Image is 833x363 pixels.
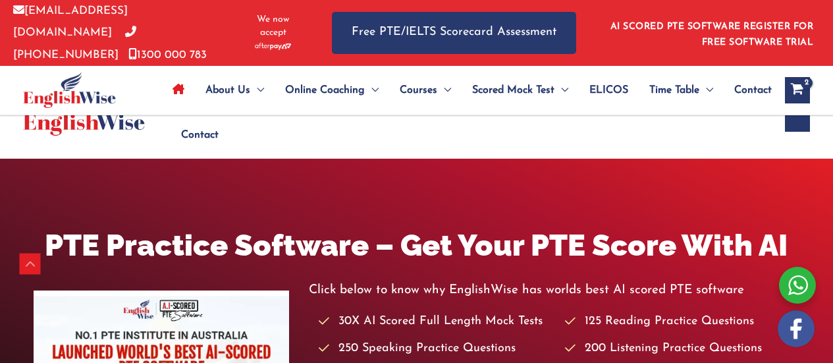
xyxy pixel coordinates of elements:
[603,11,820,54] aside: Header Widget 1
[319,311,553,333] li: 30X AI Scored Full Length Mock Tests
[724,67,772,113] a: Contact
[389,67,462,113] a: CoursesMenu Toggle
[332,12,576,53] a: Free PTE/IELTS Scorecard Assessment
[309,279,800,301] p: Click below to know why EnglishWise has worlds best AI scored PTE software
[195,67,275,113] a: About UsMenu Toggle
[400,67,437,113] span: Courses
[319,338,553,360] li: 250 Speaking Practice Questions
[181,112,219,158] span: Contact
[285,67,365,113] span: Online Coaching
[554,67,568,113] span: Menu Toggle
[162,67,772,113] nav: Site Navigation: Main Menu
[462,67,579,113] a: Scored Mock TestMenu Toggle
[250,67,264,113] span: Menu Toggle
[565,338,799,360] li: 200 Listening Practice Questions
[639,67,724,113] a: Time TableMenu Toggle
[579,67,639,113] a: ELICOS
[472,67,554,113] span: Scored Mock Test
[365,67,379,113] span: Menu Toggle
[589,67,628,113] span: ELICOS
[785,77,810,103] a: View Shopping Cart, 2 items
[610,22,814,47] a: AI SCORED PTE SOFTWARE REGISTER FOR FREE SOFTWARE TRIAL
[565,311,799,333] li: 125 Reading Practice Questions
[34,225,800,266] h1: PTE Practice Software – Get Your PTE Score With AI
[171,112,219,158] a: Contact
[255,43,291,50] img: Afterpay-Logo
[275,67,389,113] a: Online CoachingMenu Toggle
[247,13,299,40] span: We now accept
[699,67,713,113] span: Menu Toggle
[437,67,451,113] span: Menu Toggle
[205,67,250,113] span: About Us
[128,49,207,61] a: 1300 000 783
[734,67,772,113] span: Contact
[23,72,116,108] img: cropped-ew-logo
[13,5,128,38] a: [EMAIL_ADDRESS][DOMAIN_NAME]
[649,67,699,113] span: Time Table
[13,27,136,60] a: [PHONE_NUMBER]
[778,310,815,347] img: white-facebook.png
